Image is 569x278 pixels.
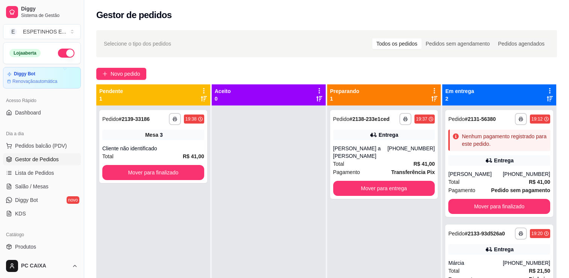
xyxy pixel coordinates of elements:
[333,168,360,176] span: Pagamento
[333,181,435,196] button: Mover para entrega
[529,268,550,274] strong: R$ 21,50
[102,71,108,76] span: plus
[215,95,231,102] p: 0
[3,128,81,140] div: Dia a dia
[160,131,163,139] div: 3
[145,131,158,139] span: Mesa
[3,3,81,21] a: DiggySistema de Gestão
[102,145,204,152] div: Cliente não identificado
[330,95,360,102] p: 1
[3,241,81,253] a: Produtos
[448,267,460,275] span: Total
[448,199,550,214] button: Mover para finalizado
[102,152,114,160] span: Total
[531,116,543,122] div: 19:12
[372,38,422,49] div: Todos os pedidos
[462,133,547,148] div: Nenhum pagamento registrado para este pedido.
[96,68,146,80] button: Novo pedido
[448,178,460,186] span: Total
[494,246,514,253] div: Entrega
[529,179,550,185] strong: R$ 41,00
[3,194,81,206] a: Diggy Botnovo
[15,183,49,190] span: Salão / Mesas
[448,170,503,178] div: [PERSON_NAME]
[3,180,81,192] a: Salão / Mesas
[448,259,503,267] div: Márcia
[416,116,427,122] div: 19:37
[422,38,494,49] div: Pedidos sem agendamento
[448,116,465,122] span: Pedido
[14,71,35,77] article: Diggy Bot
[3,257,81,275] button: PC CAIXA
[494,157,514,164] div: Entrega
[102,116,119,122] span: Pedido
[21,12,78,18] span: Sistema de Gestão
[183,153,204,159] strong: R$ 41,00
[3,24,81,39] button: Select a team
[465,231,505,237] strong: # 2133-93d526a0
[15,210,26,217] span: KDS
[3,67,81,89] a: Diggy BotRenovaçãoautomática
[387,145,435,160] div: [PHONE_NUMBER]
[413,161,435,167] strong: R$ 41,00
[12,78,57,84] article: Renovação automática
[185,116,197,122] div: 19:38
[3,107,81,119] a: Dashboard
[531,231,543,237] div: 19:20
[96,9,172,21] h2: Gestor de pedidos
[15,142,67,150] span: Pedidos balcão (PDV)
[9,28,17,35] span: E
[445,95,474,102] p: 2
[3,95,81,107] div: Acesso Rápido
[494,38,549,49] div: Pedidos agendados
[3,153,81,165] a: Gestor de Pedidos
[391,169,435,175] strong: Transferência Pix
[333,145,388,160] div: [PERSON_NAME] a [PERSON_NAME]
[15,109,41,116] span: Dashboard
[445,87,474,95] p: Em entrega
[491,187,550,193] strong: Pedido sem pagamento
[3,229,81,241] div: Catálogo
[330,87,360,95] p: Preparando
[15,169,54,177] span: Lista de Pedidos
[215,87,231,95] p: Aceito
[58,49,74,58] button: Alterar Status
[21,263,69,269] span: PC CAIXA
[503,259,550,267] div: [PHONE_NUMBER]
[111,70,140,78] span: Novo pedido
[15,156,59,163] span: Gestor de Pedidos
[99,87,123,95] p: Pendente
[465,116,496,122] strong: # 2131-56380
[23,28,66,35] div: ESPETINHOS E ...
[448,186,475,194] span: Pagamento
[104,40,171,48] span: Selecione o tipo dos pedidos
[3,140,81,152] button: Pedidos balcão (PDV)
[99,95,123,102] p: 1
[333,116,350,122] span: Pedido
[102,165,204,180] button: Mover para finalizado
[21,6,78,12] span: Diggy
[15,243,36,251] span: Produtos
[3,208,81,220] a: KDS
[119,116,150,122] strong: # 2139-33186
[349,116,390,122] strong: # 2138-233e1ced
[379,131,398,139] div: Entrega
[448,231,465,237] span: Pedido
[15,196,38,204] span: Diggy Bot
[3,167,81,179] a: Lista de Pedidos
[9,49,41,57] div: Loja aberta
[503,170,550,178] div: [PHONE_NUMBER]
[333,160,344,168] span: Total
